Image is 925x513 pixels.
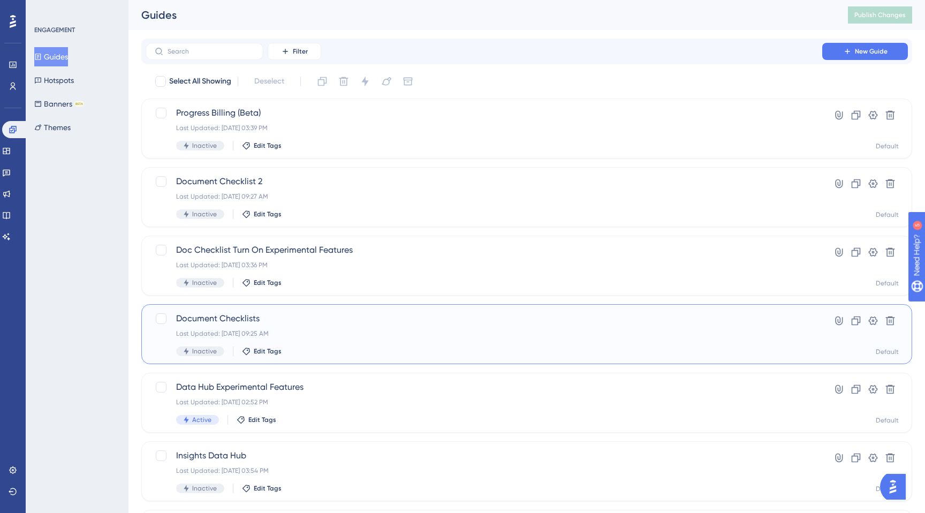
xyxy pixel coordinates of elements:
span: Active [192,416,211,424]
div: Guides [141,7,821,22]
button: Themes [34,118,71,137]
div: Default [876,485,899,493]
div: Default [876,279,899,288]
button: Hotspots [34,71,74,90]
div: Default [876,416,899,425]
button: Edit Tags [242,210,282,218]
div: Default [876,348,899,356]
span: Inactive [192,347,217,356]
span: Inactive [192,210,217,218]
span: Publish Changes [854,11,906,19]
div: Last Updated: [DATE] 03:39 PM [176,124,792,132]
button: Edit Tags [237,416,276,424]
span: Inactive [192,484,217,493]
div: Last Updated: [DATE] 09:25 AM [176,329,792,338]
button: Edit Tags [242,347,282,356]
span: Select All Showing [169,75,231,88]
div: ENGAGEMENT [34,26,75,34]
span: New Guide [855,47,888,56]
button: Guides [34,47,68,66]
span: Insights Data Hub [176,449,792,462]
span: Progress Billing (Beta) [176,107,792,119]
div: Default [876,210,899,219]
span: Filter [293,47,308,56]
button: New Guide [822,43,908,60]
span: Edit Tags [254,347,282,356]
span: Need Help? [25,3,67,16]
div: Last Updated: [DATE] 03:54 PM [176,466,792,475]
div: 5 [74,5,78,14]
span: Edit Tags [254,278,282,287]
span: Inactive [192,141,217,150]
div: Last Updated: [DATE] 09:27 AM [176,192,792,201]
button: Edit Tags [242,278,282,287]
div: BETA [74,101,84,107]
input: Search [168,48,254,55]
span: Edit Tags [248,416,276,424]
button: Publish Changes [848,6,912,24]
button: BannersBETA [34,94,84,114]
span: Edit Tags [254,141,282,150]
span: Edit Tags [254,210,282,218]
span: Document Checklists [176,312,792,325]
iframe: UserGuiding AI Assistant Launcher [880,471,912,503]
span: Deselect [254,75,284,88]
span: Data Hub Experimental Features [176,381,792,394]
div: Last Updated: [DATE] 02:52 PM [176,398,792,406]
button: Edit Tags [242,484,282,493]
span: Inactive [192,278,217,287]
div: Last Updated: [DATE] 03:36 PM [176,261,792,269]
span: Document Checklist 2 [176,175,792,188]
span: Edit Tags [254,484,282,493]
div: Default [876,142,899,150]
button: Filter [268,43,321,60]
button: Deselect [245,72,294,91]
button: Edit Tags [242,141,282,150]
span: Doc Checklist Turn On Experimental Features [176,244,792,256]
